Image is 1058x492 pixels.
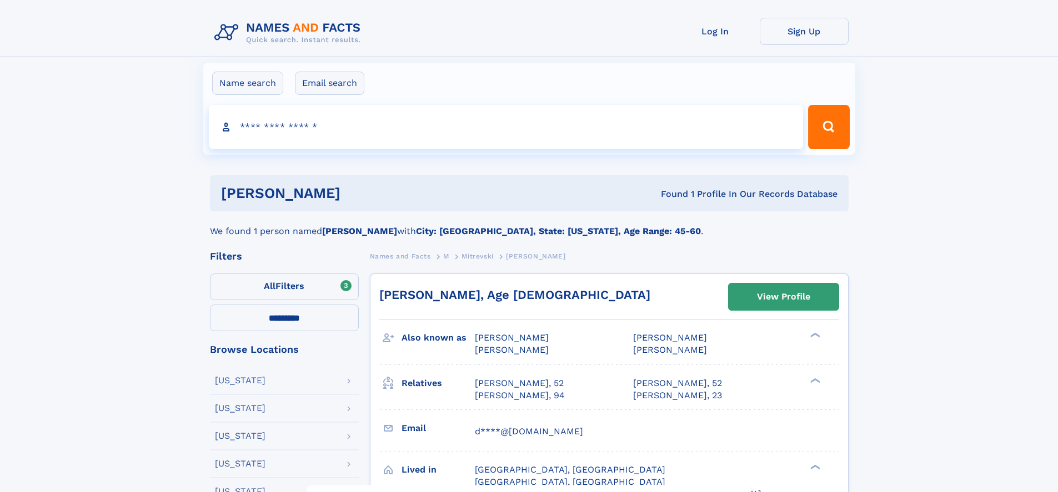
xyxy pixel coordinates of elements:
[402,328,475,347] h3: Also known as
[808,105,849,149] button: Search Button
[402,374,475,393] h3: Relatives
[462,249,493,263] a: Mitrevski
[209,105,804,149] input: search input
[322,226,397,236] b: [PERSON_NAME]
[757,284,810,310] div: View Profile
[379,288,650,302] a: [PERSON_NAME], Age [DEMOGRAPHIC_DATA]
[475,476,665,487] span: [GEOGRAPHIC_DATA], [GEOGRAPHIC_DATA]
[729,283,839,310] a: View Profile
[215,459,265,468] div: [US_STATE]
[475,332,549,343] span: [PERSON_NAME]
[633,344,707,355] span: [PERSON_NAME]
[808,332,821,339] div: ❯
[475,464,665,475] span: [GEOGRAPHIC_DATA], [GEOGRAPHIC_DATA]
[416,226,701,236] b: City: [GEOGRAPHIC_DATA], State: [US_STATE], Age Range: 45-60
[215,376,265,385] div: [US_STATE]
[215,432,265,440] div: [US_STATE]
[633,332,707,343] span: [PERSON_NAME]
[760,18,849,45] a: Sign Up
[633,389,722,402] a: [PERSON_NAME], 23
[475,377,564,389] a: [PERSON_NAME], 52
[210,273,359,300] label: Filters
[210,211,849,238] div: We found 1 person named with .
[443,249,449,263] a: M
[443,252,449,260] span: M
[264,281,275,291] span: All
[295,72,364,95] label: Email search
[500,188,838,200] div: Found 1 Profile In Our Records Database
[215,404,265,413] div: [US_STATE]
[475,344,549,355] span: [PERSON_NAME]
[402,419,475,438] h3: Email
[370,249,431,263] a: Names and Facts
[506,252,565,260] span: [PERSON_NAME]
[402,460,475,479] h3: Lived in
[475,389,565,402] a: [PERSON_NAME], 94
[221,186,501,200] h1: [PERSON_NAME]
[633,377,722,389] a: [PERSON_NAME], 52
[462,252,493,260] span: Mitrevski
[210,344,359,354] div: Browse Locations
[212,72,283,95] label: Name search
[210,18,370,48] img: Logo Names and Facts
[808,463,821,470] div: ❯
[808,377,821,384] div: ❯
[671,18,760,45] a: Log In
[210,251,359,261] div: Filters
